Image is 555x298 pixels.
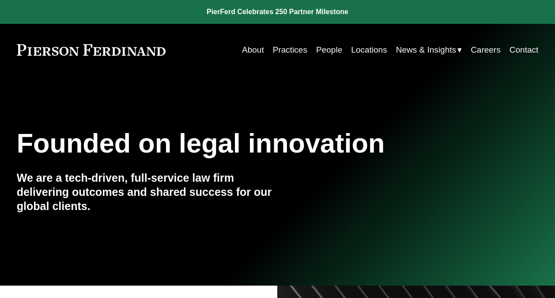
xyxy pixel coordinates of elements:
h4: We are a tech-driven, full-service law firm delivering outcomes and shared success for our global... [17,171,278,213]
a: People [316,42,342,58]
a: Locations [351,42,387,58]
a: About [242,42,264,58]
h1: Founded on legal innovation [17,128,452,159]
a: folder dropdown [396,42,462,58]
a: Practices [273,42,307,58]
span: News & Insights [396,42,456,57]
a: Contact [510,42,538,58]
a: Careers [471,42,501,58]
